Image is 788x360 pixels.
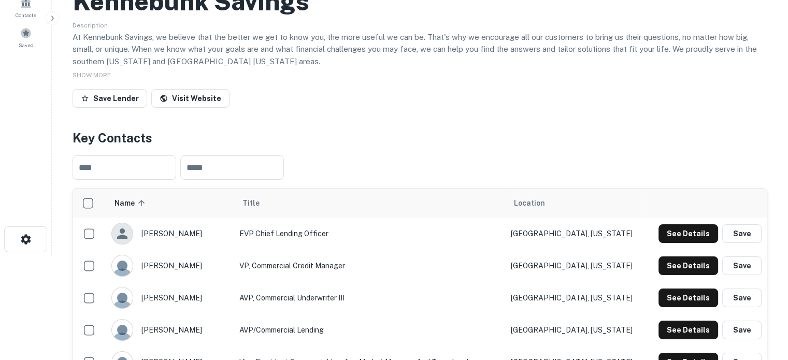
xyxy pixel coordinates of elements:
p: At Kennebunk Savings, we believe that the better we get to know you, the more useful we can be. T... [73,31,767,68]
td: [GEOGRAPHIC_DATA], [US_STATE] [505,314,646,346]
td: [GEOGRAPHIC_DATA], [US_STATE] [505,282,646,314]
img: 9c8pery4andzj6ohjkjp54ma2 [112,320,133,340]
a: Visit Website [151,89,230,108]
td: VP, Commercial Credit Manager [234,250,506,282]
div: [PERSON_NAME] [111,255,229,277]
img: 9c8pery4andzj6ohjkjp54ma2 [112,255,133,276]
td: [GEOGRAPHIC_DATA], [US_STATE] [505,250,646,282]
th: Location [505,189,646,218]
span: Name [114,197,148,209]
td: [GEOGRAPHIC_DATA], [US_STATE] [505,218,646,250]
span: Description [73,22,108,29]
div: [PERSON_NAME] [111,319,229,341]
button: Save [722,321,762,339]
button: See Details [658,321,718,339]
th: Title [234,189,506,218]
span: Saved [19,41,34,49]
button: Save [722,224,762,243]
span: SHOW MORE [73,71,111,79]
button: See Details [658,256,718,275]
td: EVP Chief Lending Officer [234,218,506,250]
img: 9c8pery4andzj6ohjkjp54ma2 [112,287,133,308]
button: See Details [658,224,718,243]
h4: Key Contacts [73,128,767,147]
span: Contacts [16,11,36,19]
a: Saved [3,23,49,51]
div: [PERSON_NAME] [111,287,229,309]
button: Save Lender [73,89,147,108]
button: See Details [658,289,718,307]
iframe: Chat Widget [736,277,788,327]
div: [PERSON_NAME] [111,223,229,244]
button: Save [722,256,762,275]
button: Save [722,289,762,307]
th: Name [106,189,234,218]
span: Title [242,197,273,209]
span: Location [513,197,545,209]
td: AVP/Commercial Lending [234,314,506,346]
td: AVP, Commercial Underwriter III [234,282,506,314]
